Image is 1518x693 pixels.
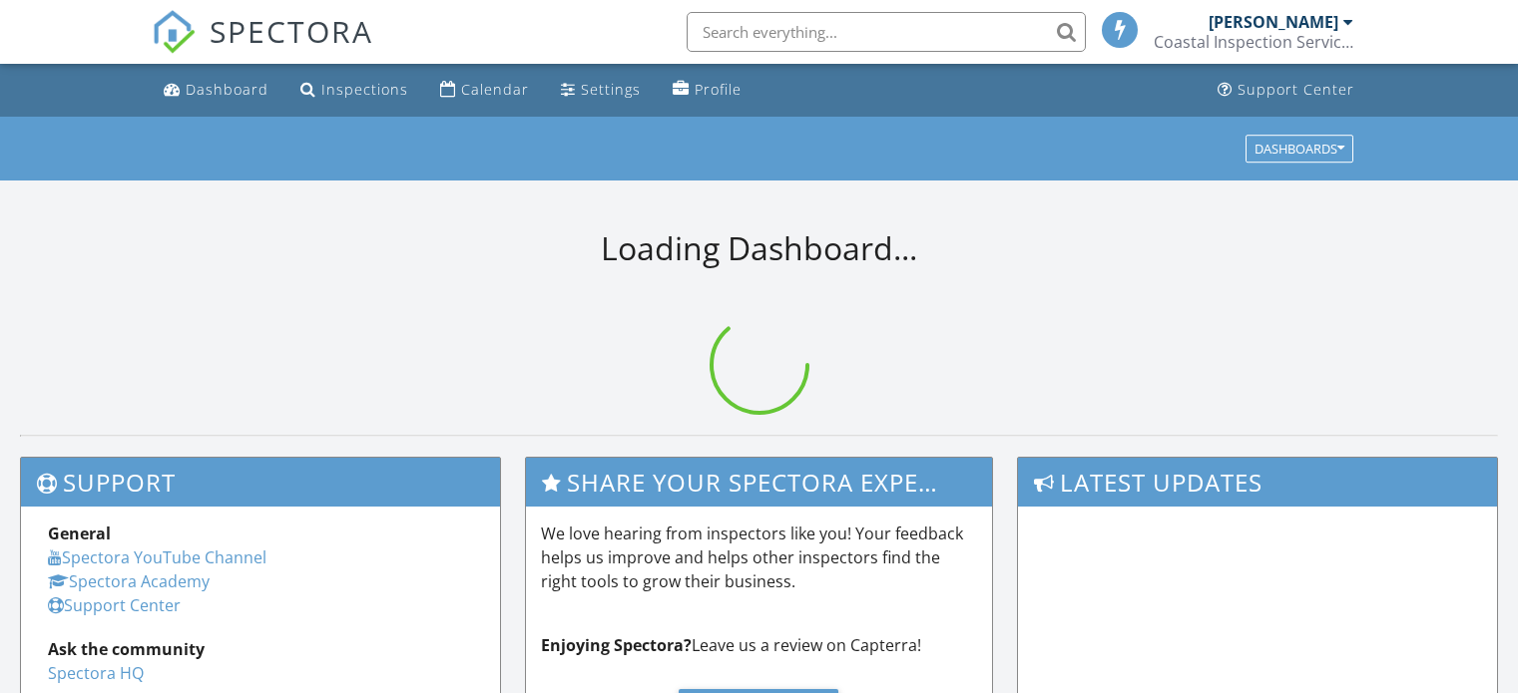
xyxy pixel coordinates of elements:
strong: General [48,522,111,544]
div: Coastal Inspection Services [1154,32,1353,52]
a: Dashboard [156,72,276,109]
a: Settings [553,72,649,109]
div: Support Center [1238,80,1354,99]
div: Ask the community [48,637,473,661]
strong: Enjoying Spectora? [541,634,692,656]
span: SPECTORA [210,10,373,52]
a: Calendar [432,72,537,109]
a: Inspections [292,72,416,109]
a: Support Center [48,594,181,616]
div: Settings [581,80,641,99]
a: SPECTORA [152,27,373,69]
div: Calendar [461,80,529,99]
p: Leave us a review on Capterra! [541,633,978,657]
a: Profile [665,72,750,109]
a: Spectora Academy [48,570,210,592]
h3: Share Your Spectora Experience [526,458,993,507]
input: Search everything... [687,12,1086,52]
div: Dashboard [186,80,268,99]
h3: Latest Updates [1018,458,1497,507]
button: Dashboards [1246,135,1353,163]
div: Profile [695,80,742,99]
img: The Best Home Inspection Software - Spectora [152,10,196,54]
a: Spectora HQ [48,662,144,684]
div: [PERSON_NAME] [1209,12,1338,32]
p: We love hearing from inspectors like you! Your feedback helps us improve and helps other inspecto... [541,521,978,593]
div: Dashboards [1255,142,1344,156]
div: Inspections [321,80,408,99]
h3: Support [21,458,500,507]
a: Spectora YouTube Channel [48,546,266,568]
a: Support Center [1210,72,1362,109]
